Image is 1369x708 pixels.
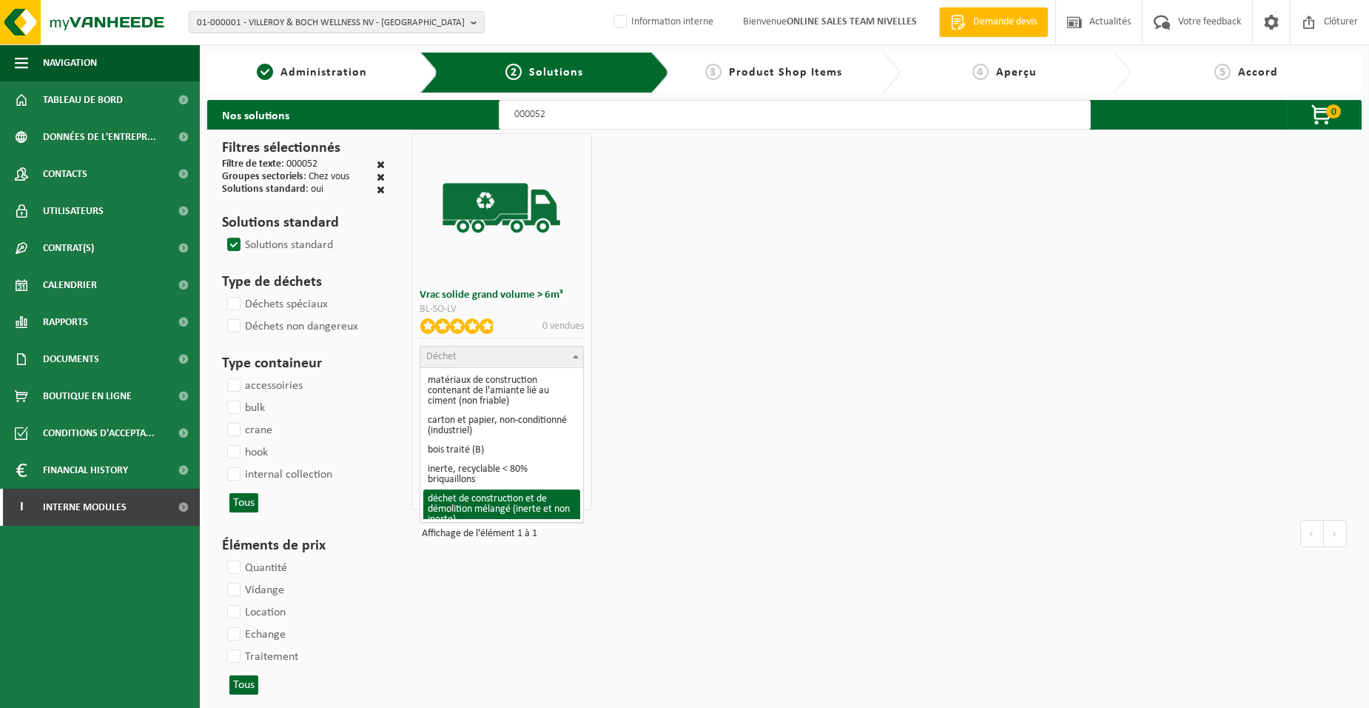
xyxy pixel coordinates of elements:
[423,441,579,460] li: bois traité (B)
[207,100,304,130] h2: Nos solutions
[529,67,583,79] span: Solutions
[43,489,127,526] span: Interne modules
[280,67,367,79] span: Administration
[224,315,358,338] label: Déchets non dangereux
[505,64,522,80] span: 2
[224,601,286,624] label: Location
[222,271,385,293] h3: Type de déchets
[449,64,639,81] a: 2Solutions
[224,419,272,441] label: crane
[969,15,1040,30] span: Demande devis
[229,493,258,512] button: Tous
[229,675,258,695] button: Tous
[676,64,870,81] a: 3Product Shop Items
[43,193,104,230] span: Utilisateurs
[939,7,1048,37] a: Demande devis
[43,81,123,118] span: Tableau de bord
[996,67,1037,79] span: Aperçu
[222,159,317,172] div: : 000052
[224,375,303,397] label: accessoiries
[1238,67,1278,79] span: Accord
[222,535,385,557] h3: Éléments de prix
[224,293,328,315] label: Déchets spéciaux
[43,267,97,304] span: Calendrier
[423,411,579,441] li: carton et papier, non-conditionné (industriel)
[224,646,298,668] label: Traitement
[189,11,485,33] button: 01-000001 - VILLEROY & BOCH WELLNESS NV - [GEOGRAPHIC_DATA]
[222,184,306,195] span: Solutions standard
[43,415,155,452] span: Conditions d'accepta...
[907,64,1101,81] a: 4Aperçu
[222,184,323,197] div: : oui
[222,212,385,234] h3: Solutions standard
[43,452,128,489] span: Financial History
[423,371,579,411] li: matériaux de construction contenant de l'amiante lié au ciment (non friable)
[224,464,332,486] label: internal collection
[423,460,579,490] li: inerte, recyclable < 80% briquaillons
[222,353,385,375] h3: Type containeur
[439,145,565,271] img: BL-SO-LV
[729,67,842,79] span: Product Shop Items
[1214,64,1231,80] span: 5
[420,290,583,301] h3: Vrac solide grand volume > 6m³
[420,304,583,315] div: BL-SO-LV
[43,304,88,341] span: Rapports
[414,521,537,547] div: Affichage de l'élément 1 à 1
[222,158,281,170] span: Filtre de texte
[43,378,132,415] span: Boutique en ligne
[787,16,917,27] strong: ONLINE SALES TEAM NIVELLES
[1138,64,1354,81] a: 5Accord
[222,137,385,159] h3: Filtres sélectionnés
[224,579,284,601] label: Vidange
[215,64,408,81] a: 1Administration
[197,12,465,34] span: 01-000001 - VILLEROY & BOCH WELLNESS NV - [GEOGRAPHIC_DATA]
[15,489,28,526] span: I
[542,318,584,334] p: 0 vendues
[222,171,303,182] span: Groupes sectoriels
[499,100,1091,130] input: Chercher
[224,624,286,646] label: Echange
[43,341,99,378] span: Documents
[426,351,457,362] span: Déchet
[423,490,579,530] li: déchet de construction et de démolition mélangé (inerte et non inerte)
[224,441,268,464] label: hook
[1286,100,1360,130] button: 0
[705,64,721,80] span: 3
[43,118,156,156] span: Données de l'entrepr...
[43,156,87,193] span: Contacts
[224,234,333,256] label: Solutions standard
[222,172,349,184] div: : Chez vous
[972,64,989,80] span: 4
[610,11,713,33] label: Information interne
[43,230,94,267] span: Contrat(s)
[1326,104,1341,118] span: 0
[43,44,97,81] span: Navigation
[224,397,265,419] label: bulk
[257,64,273,80] span: 1
[224,557,287,579] label: Quantité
